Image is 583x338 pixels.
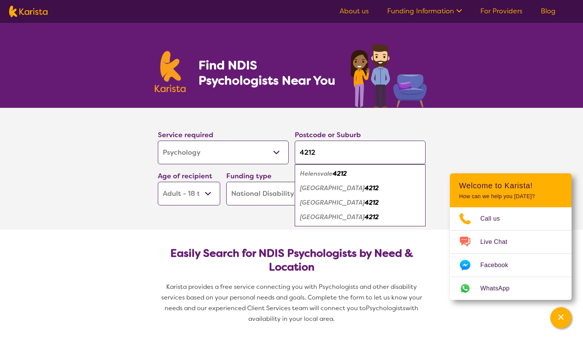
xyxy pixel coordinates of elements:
div: Sanctuary Cove 4212 [299,210,422,224]
em: [GEOGRAPHIC_DATA] [300,213,365,221]
a: For Providers [480,6,523,16]
em: 4212 [365,199,379,207]
a: Blog [541,6,556,16]
img: Karista logo [9,6,48,17]
em: 4212 [365,213,379,221]
div: Channel Menu [450,173,572,300]
label: Funding type [226,171,272,181]
em: Helensvale [300,170,333,178]
img: Karista logo [155,51,186,92]
div: Hope Island 4212 [299,195,422,210]
input: Type [295,141,426,164]
a: Web link opens in a new tab. [450,277,572,300]
span: Facebook [480,260,517,271]
h2: Easily Search for NDIS Psychologists by Need & Location [164,247,419,274]
span: Psychologists [366,304,405,312]
em: [GEOGRAPHIC_DATA] [300,199,365,207]
div: Helensvale 4212 [299,167,422,181]
div: Helensvale Town Centre 4212 [299,181,422,195]
span: Live Chat [480,236,516,248]
span: WhatsApp [480,283,519,294]
label: Age of recipient [158,171,212,181]
label: Service required [158,130,213,139]
ul: Choose channel [450,207,572,300]
a: About us [340,6,369,16]
em: 4212 [365,184,379,192]
span: Karista provides a free service connecting you with Psychologists and other disability services b... [161,283,424,312]
h1: Find NDIS Psychologists Near You [199,58,339,88]
img: psychology [348,41,429,108]
span: Call us [480,213,509,224]
a: Funding Information [387,6,462,16]
em: 4212 [333,170,347,178]
p: How can we help you [DATE]? [459,193,562,200]
label: Postcode or Suburb [295,130,361,139]
em: [GEOGRAPHIC_DATA] [300,184,365,192]
h2: Welcome to Karista! [459,181,562,190]
button: Channel Menu [550,307,572,328]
